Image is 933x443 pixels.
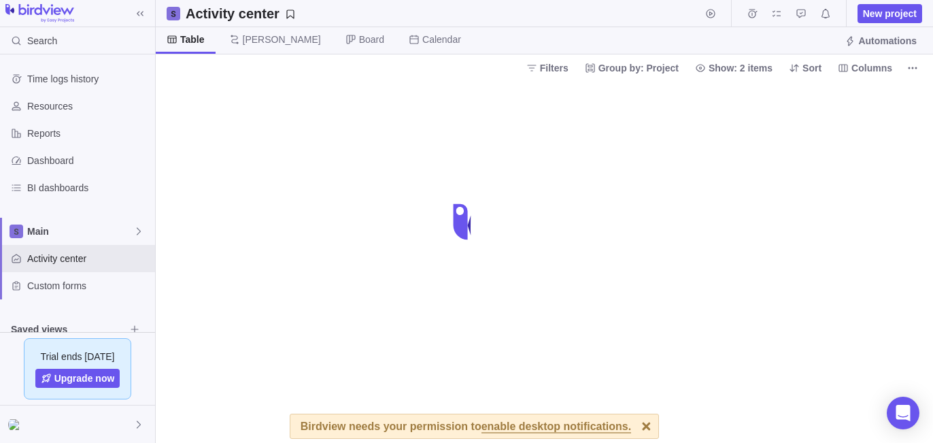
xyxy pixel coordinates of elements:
[186,4,279,23] h2: Activity center
[690,59,778,78] span: Show: 2 items
[521,59,574,78] span: Filters
[301,414,631,438] div: Birdview needs your permission to
[858,34,917,48] span: Automations
[792,10,811,21] a: Approval requests
[8,419,24,430] img: Show
[439,195,494,249] div: loading
[27,99,150,113] span: Resources
[27,279,150,293] span: Custom forms
[851,61,892,75] span: Columns
[27,225,133,238] span: Main
[792,4,811,23] span: Approval requests
[27,154,150,167] span: Dashboard
[839,31,922,50] span: Automations
[35,369,120,388] a: Upgrade now
[243,33,321,46] span: [PERSON_NAME]
[579,59,684,78] span: Group by: Project
[481,421,631,433] span: enable desktop notifications.
[5,4,74,23] img: logo
[743,10,762,21] a: Time logs
[27,252,150,265] span: Activity center
[816,10,835,21] a: Notifications
[180,33,205,46] span: Table
[422,33,461,46] span: Calendar
[180,4,301,23] span: Save your current layout and filters as a View
[8,416,24,433] div: Nina Salazar
[783,59,827,78] span: Sort
[863,7,917,20] span: New project
[743,4,762,23] span: Time logs
[359,33,384,46] span: Board
[125,320,144,339] span: Browse views
[27,127,150,140] span: Reports
[27,181,150,195] span: BI dashboards
[701,4,720,23] span: Start timer
[832,59,898,78] span: Columns
[903,59,922,78] span: More actions
[54,372,115,385] span: Upgrade now
[27,72,150,86] span: Time logs history
[858,4,922,23] span: New project
[816,4,835,23] span: Notifications
[540,61,569,75] span: Filters
[802,61,821,75] span: Sort
[598,61,679,75] span: Group by: Project
[767,4,786,23] span: My assignments
[709,61,773,75] span: Show: 2 items
[41,350,115,363] span: Trial ends [DATE]
[11,323,125,336] span: Saved views
[27,34,57,48] span: Search
[887,397,919,429] div: Open Intercom Messenger
[767,10,786,21] a: My assignments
